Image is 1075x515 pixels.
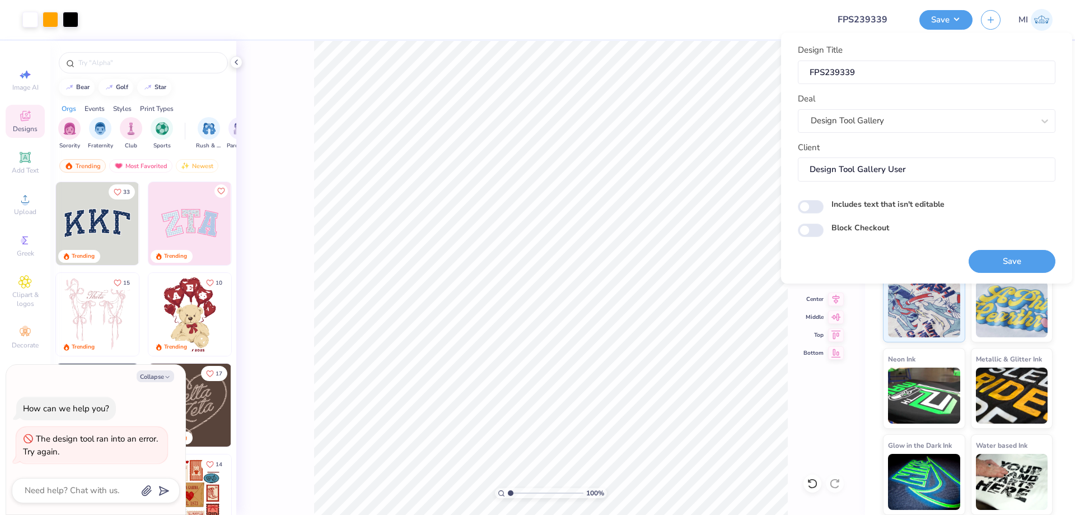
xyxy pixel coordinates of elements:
img: Club Image [125,122,137,135]
span: 15 [123,280,130,286]
img: Puff Ink [976,281,1048,337]
span: Decorate [12,341,39,350]
button: golf [99,79,133,96]
button: Save [919,10,973,30]
a: MI [1018,9,1053,31]
img: 3b9aba4f-e317-4aa7-a679-c95a879539bd [56,182,139,265]
div: filter for Club [120,117,142,150]
span: Add Text [12,166,39,175]
img: Glow in the Dark Ink [888,454,960,510]
div: Trending [72,252,95,261]
button: Like [214,184,228,198]
img: Standard [888,281,960,337]
label: Deal [798,92,815,105]
span: 33 [123,189,130,195]
button: star [137,79,171,96]
span: Middle [803,313,824,321]
div: The design tool ran into an error. Try again. [23,433,158,457]
button: filter button [227,117,253,150]
div: star [155,84,166,90]
img: Sports Image [156,122,169,135]
div: Trending [164,252,187,261]
img: Rush & Bid Image [203,122,216,135]
img: 9980f5e8-e6a1-4b4a-8839-2b0e9349023c [148,182,231,265]
span: Top [803,331,824,339]
img: most_fav.gif [114,162,123,170]
img: trending.gif [64,162,73,170]
div: Events [85,104,105,114]
img: Fraternity Image [94,122,106,135]
span: Water based Ink [976,439,1027,451]
img: edfb13fc-0e43-44eb-bea2-bf7fc0dd67f9 [138,182,221,265]
div: Most Favorited [109,159,172,173]
div: Trending [72,343,95,351]
span: Rush & Bid [196,142,222,150]
img: trend_line.gif [143,84,152,91]
span: 100 % [586,488,604,498]
button: Like [201,366,227,381]
input: Untitled Design [829,8,911,31]
span: Sports [153,142,171,150]
button: Like [201,275,227,290]
input: Try "Alpha" [77,57,221,68]
img: 12710c6a-dcc0-49ce-8688-7fe8d5f96fe2 [148,364,231,447]
span: Center [803,295,824,303]
span: 14 [216,462,222,467]
div: Orgs [62,104,76,114]
div: Trending [164,343,187,351]
span: Upload [14,207,36,216]
div: How can we help you? [23,403,109,414]
span: Sorority [59,142,80,150]
img: trend_line.gif [105,84,114,91]
span: 10 [216,280,222,286]
input: e.g. Ethan Linker [798,157,1055,182]
button: Like [109,275,135,290]
button: Like [201,457,227,472]
img: Newest.gif [181,162,190,170]
span: 17 [216,371,222,377]
img: 587403a7-0594-4a7f-b2bd-0ca67a3ff8dd [148,273,231,356]
button: filter button [196,117,222,150]
img: Metallic & Glitter Ink [976,368,1048,424]
img: 83dda5b0-2158-48ca-832c-f6b4ef4c4536 [56,273,139,356]
img: ead2b24a-117b-4488-9b34-c08fd5176a7b [231,364,314,447]
span: Greek [17,249,34,258]
button: Collapse [137,370,174,382]
label: Design Title [798,44,843,57]
button: filter button [151,117,173,150]
img: Parent's Weekend Image [233,122,246,135]
img: trend_line.gif [65,84,74,91]
button: filter button [88,117,113,150]
div: Styles [113,104,132,114]
span: Metallic & Glitter Ink [976,353,1042,365]
button: Save [969,250,1055,273]
img: 5ee11766-d822-42f5-ad4e-763472bf8dcf [231,182,314,265]
div: Trending [59,159,106,173]
img: d12a98c7-f0f7-4345-bf3a-b9f1b718b86e [138,273,221,356]
div: Newest [176,159,218,173]
div: golf [116,84,128,90]
button: bear [59,79,95,96]
span: Neon Ink [888,353,915,365]
img: Sorority Image [63,122,76,135]
span: Bottom [803,349,824,357]
img: Neon Ink [888,368,960,424]
label: Client [798,141,820,154]
button: Like [109,184,135,199]
button: filter button [120,117,142,150]
span: Club [125,142,137,150]
span: Designs [13,124,38,133]
div: filter for Sorority [58,117,81,150]
div: bear [76,84,90,90]
span: Parent's Weekend [227,142,253,150]
span: Glow in the Dark Ink [888,439,952,451]
img: Mark Isaac [1031,9,1053,31]
div: filter for Rush & Bid [196,117,222,150]
div: Print Types [140,104,174,114]
div: filter for Parent's Weekend [227,117,253,150]
span: MI [1018,13,1028,26]
span: Clipart & logos [6,290,45,308]
span: Image AI [12,83,39,92]
label: Block Checkout [831,222,889,234]
span: Fraternity [88,142,113,150]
